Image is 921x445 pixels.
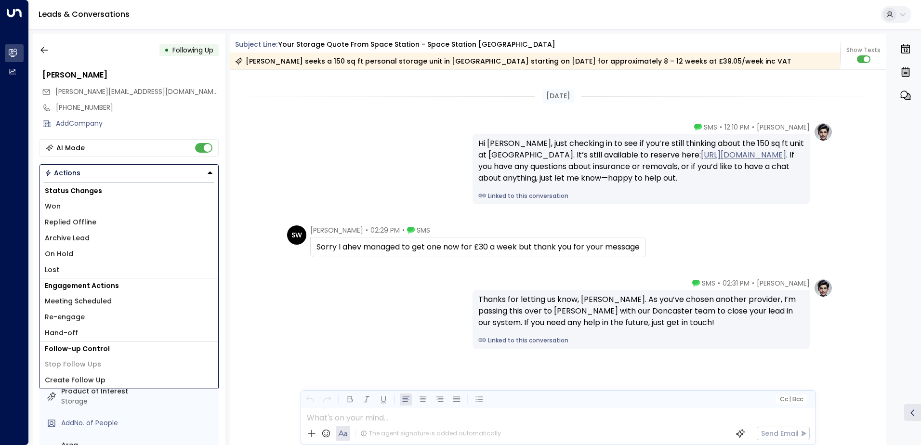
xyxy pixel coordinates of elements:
div: AI Mode [56,143,85,153]
span: [PERSON_NAME] [757,122,810,132]
span: Meeting Scheduled [45,296,112,306]
span: sara@1stchoiceforproperty.co.uk [55,87,219,97]
span: Show Texts [846,46,881,54]
span: On Hold [45,249,73,259]
span: Create Follow Up [45,375,105,385]
div: [PERSON_NAME] [42,69,219,81]
a: Linked to this conversation [478,336,804,345]
a: Linked to this conversation [478,192,804,200]
div: The agent signature is added automatically [360,429,501,438]
span: [PERSON_NAME] [757,278,810,288]
label: Product of Interest [61,386,215,396]
div: Actions [45,169,80,177]
div: [DATE] [542,89,574,103]
div: [PERSON_NAME] seeks a 150 sq ft personal storage unit in [GEOGRAPHIC_DATA] starting on [DATE] for... [235,56,791,66]
span: • [752,122,754,132]
span: [PERSON_NAME] [310,225,363,235]
div: Button group with a nested menu [39,164,219,182]
span: Subject Line: [235,39,277,49]
span: Cc Bcc [779,396,803,403]
button: Cc|Bcc [776,395,806,404]
span: 02:31 PM [723,278,750,288]
span: | [789,396,791,403]
span: • [720,122,722,132]
div: Thanks for letting us know, [PERSON_NAME]. As you’ve chosen another provider, I’m passing this ov... [478,294,804,328]
span: Following Up [172,45,213,55]
span: Re-engage [45,312,85,322]
div: Sorry I ahev managed to get one now for £30 a week but thank you for your message [316,241,640,253]
a: Leads & Conversations [39,9,130,20]
span: SMS [702,278,715,288]
img: profile-logo.png [814,278,833,298]
div: AddCompany [56,118,219,129]
a: [URL][DOMAIN_NAME] [701,149,786,161]
span: • [402,225,405,235]
span: Hand-off [45,328,78,338]
span: Won [45,201,61,211]
img: profile-logo.png [814,122,833,142]
span: SMS [417,225,430,235]
span: 12:10 PM [724,122,750,132]
span: Archive Lead [45,233,90,243]
span: [PERSON_NAME][EMAIL_ADDRESS][DOMAIN_NAME] [55,87,220,96]
span: • [718,278,720,288]
div: Storage [61,396,215,406]
div: AddNo. of People [61,418,215,428]
span: 02:29 PM [370,225,400,235]
span: • [366,225,368,235]
div: Your storage quote from Space Station - Space Station [GEOGRAPHIC_DATA] [278,39,555,50]
span: • [752,278,754,288]
button: Undo [304,393,316,406]
div: [PHONE_NUMBER] [56,103,219,113]
div: • [164,41,169,59]
h1: Status Changes [40,183,218,198]
div: Hi [PERSON_NAME], just checking in to see if you’re still thinking about the 150 sq ft unit at [G... [478,138,804,184]
span: SMS [704,122,717,132]
span: Stop Follow Ups [45,359,101,369]
div: SW [287,225,306,245]
button: Actions [39,164,219,182]
button: Redo [321,393,333,406]
span: Lost [45,265,59,275]
h1: Follow-up Control [40,341,218,356]
h1: Engagement Actions [40,278,218,293]
span: Replied Offline [45,217,96,227]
